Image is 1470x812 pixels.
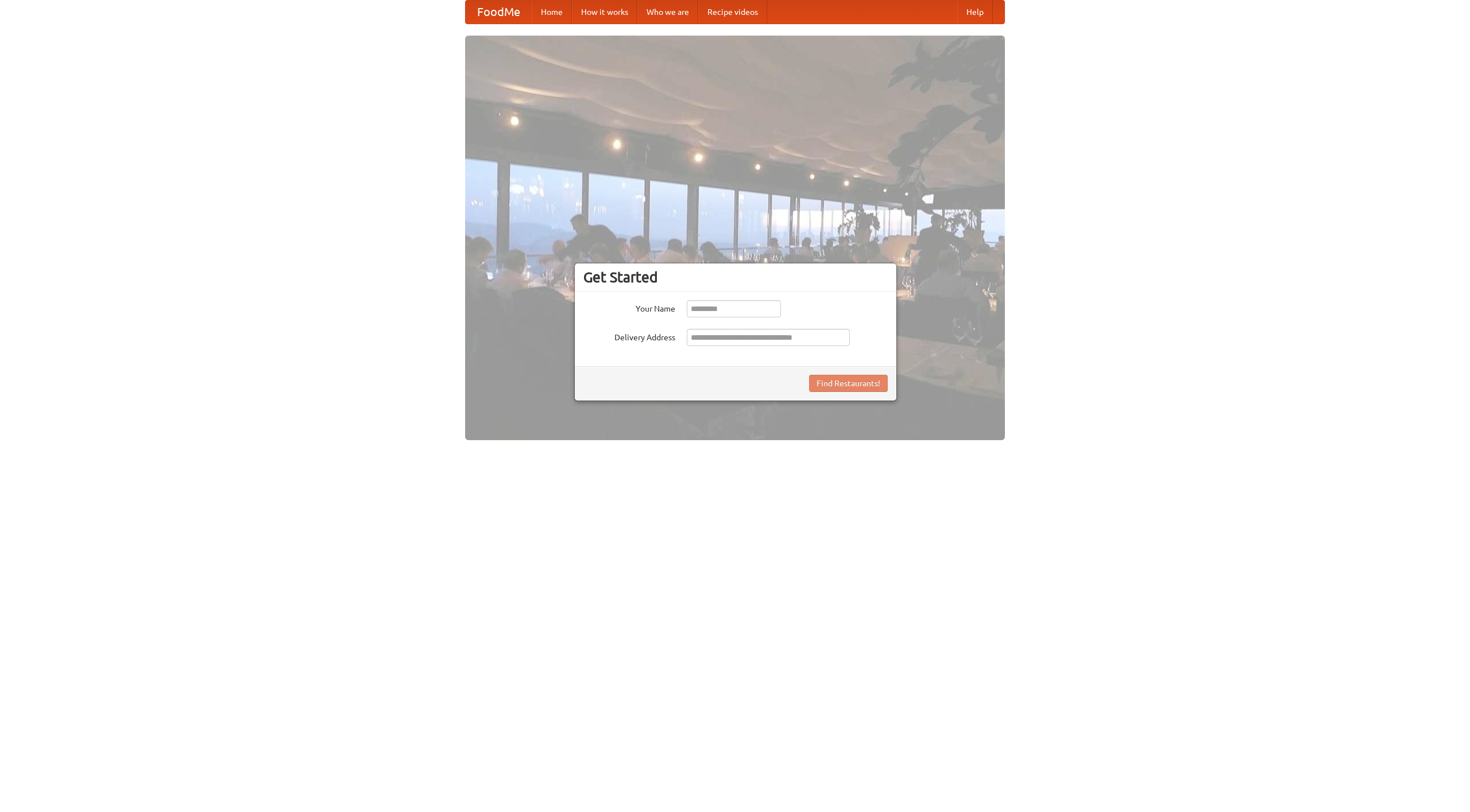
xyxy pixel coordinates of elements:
a: Who we are [637,1,698,24]
a: How it works [572,1,637,24]
a: Recipe videos [698,1,767,24]
button: Find Restaurants! [809,375,888,392]
h3: Get Started [583,269,888,286]
label: Delivery Address [583,329,675,343]
label: Your Name [583,300,675,314]
a: Help [957,1,993,24]
a: Home [532,1,572,24]
a: FoodMe [466,1,532,24]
